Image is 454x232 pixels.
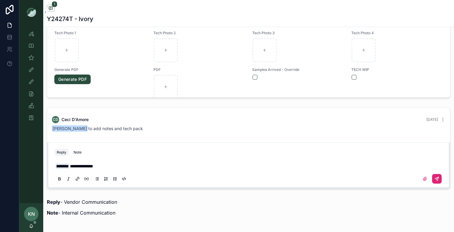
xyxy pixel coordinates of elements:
[54,75,91,84] a: Generate PDF
[252,31,344,35] span: Tech Photo 3
[47,198,450,206] p: - Vendor Communication
[54,31,146,35] span: Tech Photo 1
[47,209,450,216] p: - Internal Communication
[62,117,89,123] span: Ceci D'Amore
[426,117,438,122] span: [DATE]
[52,126,143,131] span: to add notes and tech pack
[153,31,245,35] span: Tech Photo 2
[47,210,58,216] strong: Note
[47,199,60,205] strong: Reply
[52,1,57,7] span: 1
[74,150,82,155] div: Note
[26,7,36,17] img: App logo
[53,117,58,122] span: CD
[351,67,443,72] span: TECH WIP
[71,149,84,156] button: Note
[19,24,43,131] div: scrollable content
[54,67,146,72] span: Generate PDF
[54,149,69,156] button: Reply
[52,125,88,132] span: [PERSON_NAME]
[47,15,93,23] h1: Y24274T - Ivory
[153,67,245,72] span: PDF
[28,210,35,218] span: KN
[47,5,55,12] button: 1
[351,31,443,35] span: Tech Photo 4
[252,67,344,72] span: Samples Arrived - Override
